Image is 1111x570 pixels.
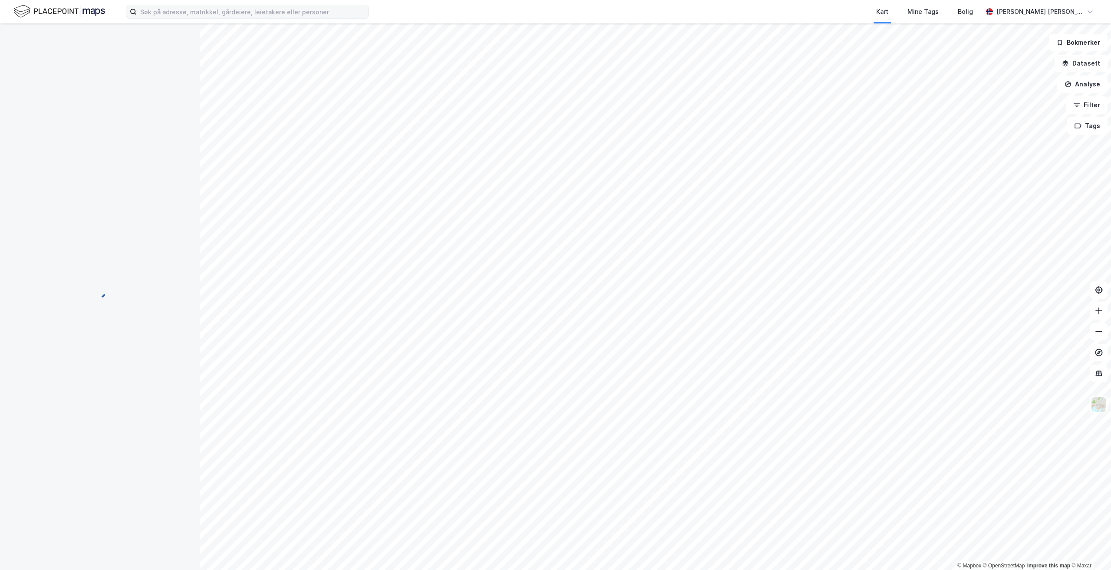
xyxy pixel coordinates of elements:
button: Tags [1067,117,1108,135]
div: Kart [876,7,888,17]
a: OpenStreetMap [983,563,1025,569]
img: logo.f888ab2527a4732fd821a326f86c7f29.svg [14,4,105,19]
div: Bolig [958,7,973,17]
button: Filter [1066,96,1108,114]
img: Z [1091,396,1107,413]
input: Søk på adresse, matrikkel, gårdeiere, leietakere eller personer [137,5,368,18]
div: [PERSON_NAME] [PERSON_NAME] Blankvoll Elveheim [996,7,1083,17]
img: spinner.a6d8c91a73a9ac5275cf975e30b51cfb.svg [93,285,107,299]
div: Mine Tags [907,7,939,17]
button: Analyse [1057,76,1108,93]
div: Kontrollprogram for chat [1068,528,1111,570]
a: Improve this map [1027,563,1070,569]
a: Mapbox [957,563,981,569]
button: Datasett [1055,55,1108,72]
iframe: Chat Widget [1068,528,1111,570]
button: Bokmerker [1049,34,1108,51]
